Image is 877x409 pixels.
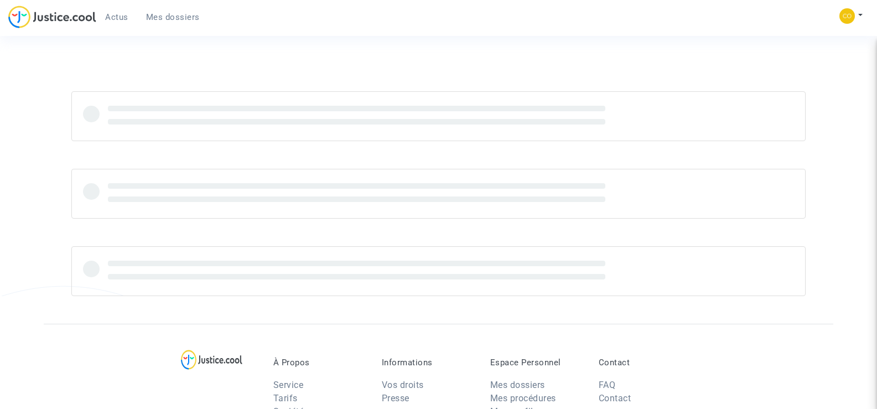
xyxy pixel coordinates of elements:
a: Service [273,380,304,390]
p: Informations [382,358,474,367]
p: À Propos [273,358,365,367]
img: logo-lg.svg [181,350,242,370]
a: Vos droits [382,380,424,390]
a: Mes dossiers [490,380,545,390]
a: Mes procédures [490,393,556,403]
span: Actus [105,12,128,22]
img: 84a266a8493598cb3cce1313e02c3431 [839,8,855,24]
a: Tarifs [273,393,298,403]
a: Actus [96,9,137,25]
p: Espace Personnel [490,358,582,367]
a: Mes dossiers [137,9,209,25]
a: Contact [599,393,631,403]
img: jc-logo.svg [8,6,96,28]
a: Presse [382,393,409,403]
span: Mes dossiers [146,12,200,22]
a: FAQ [599,380,616,390]
p: Contact [599,358,691,367]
